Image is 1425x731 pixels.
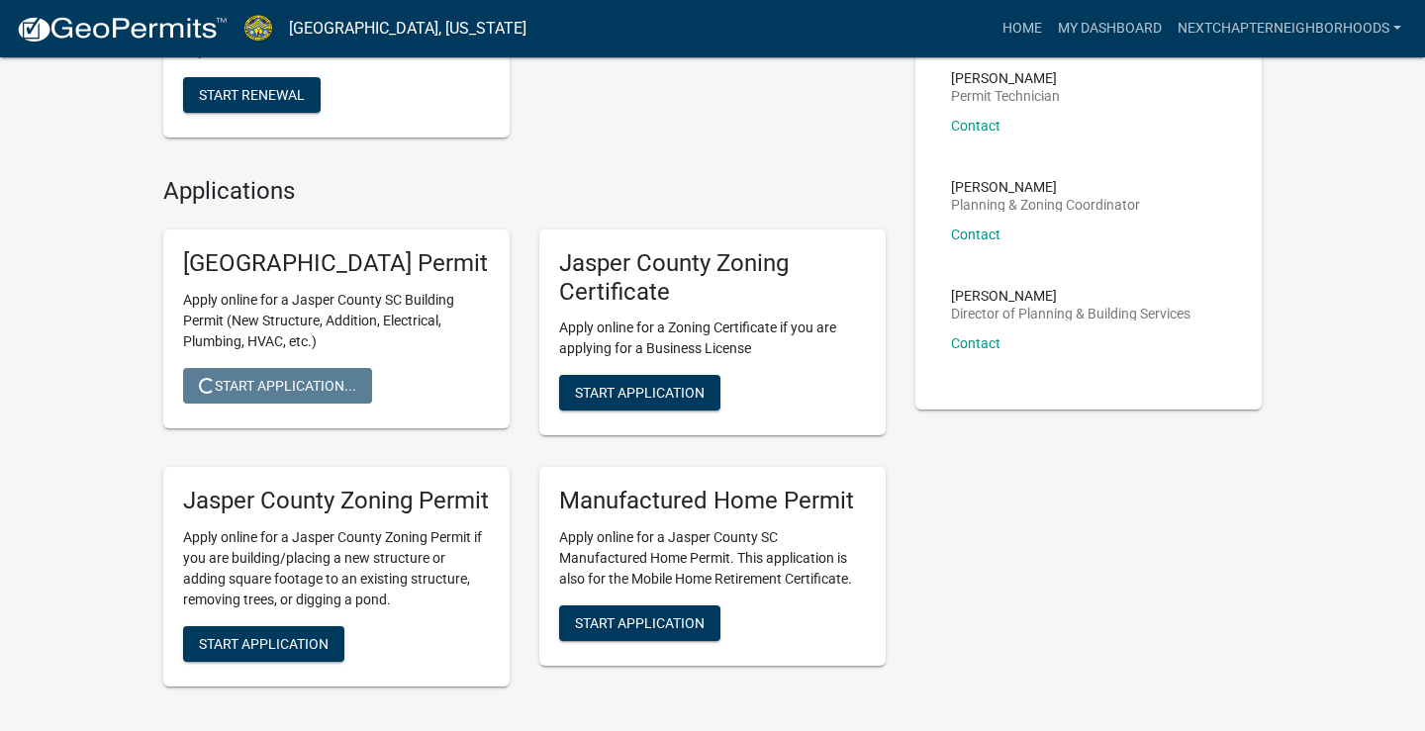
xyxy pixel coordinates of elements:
h5: Jasper County Zoning Permit [183,487,490,515]
span: Start Application [575,615,705,631]
button: Start Application [559,605,720,641]
button: Start Application... [183,368,372,404]
a: Nextchapterneighborhoods [1170,10,1409,47]
button: Start Renewal [183,77,321,113]
h5: Jasper County Zoning Certificate [559,249,866,307]
h5: Manufactured Home Permit [559,487,866,515]
a: Home [995,10,1050,47]
p: Apply online for a Jasper County SC Building Permit (New Structure, Addition, Electrical, Plumbin... [183,290,490,352]
p: Permit Technician [951,89,1060,103]
a: Contact [951,335,1000,351]
span: Start Application [575,385,705,401]
p: Planning & Zoning Coordinator [951,198,1140,212]
p: [PERSON_NAME] [951,180,1140,194]
p: Director of Planning & Building Services [951,307,1190,320]
p: Apply online for a Jasper County SC Manufactured Home Permit. This application is also for the Mo... [559,527,866,590]
p: Apply online for a Jasper County Zoning Permit if you are building/placing a new structure or add... [183,527,490,610]
a: [GEOGRAPHIC_DATA], [US_STATE] [289,12,526,46]
button: Start Application [559,375,720,411]
p: [PERSON_NAME] [951,71,1060,85]
p: [PERSON_NAME] [951,289,1190,303]
span: Start Application [199,636,329,652]
span: Start Application... [199,377,356,393]
a: Contact [951,118,1000,134]
h5: [GEOGRAPHIC_DATA] Permit [183,249,490,278]
img: Jasper County, South Carolina [243,15,273,42]
wm-workflow-list-section: Applications [163,177,886,702]
a: Contact [951,227,1000,242]
h4: Applications [163,177,886,206]
p: Apply online for a Zoning Certificate if you are applying for a Business License [559,318,866,359]
button: Start Application [183,626,344,662]
span: Start Renewal [199,87,305,103]
a: My Dashboard [1050,10,1170,47]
